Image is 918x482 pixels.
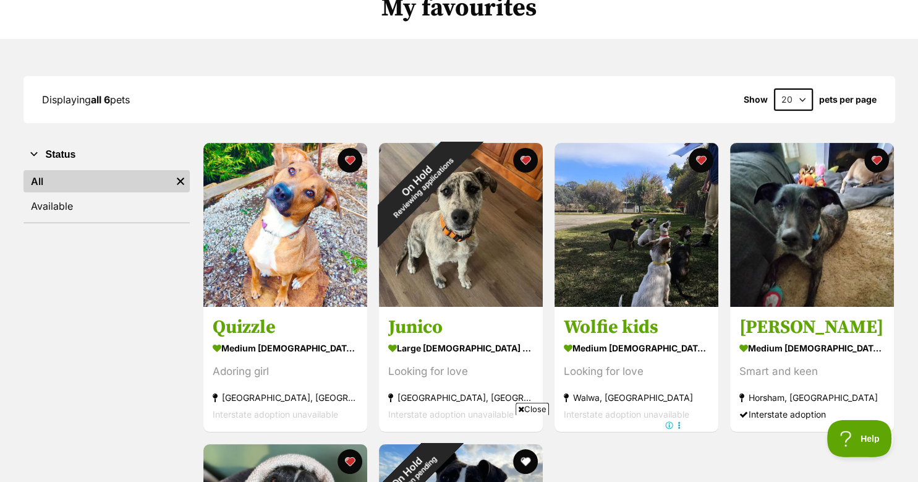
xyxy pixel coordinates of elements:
h3: Junico [388,316,533,340]
img: Junico [379,143,543,307]
div: large [DEMOGRAPHIC_DATA] Dog [388,340,533,358]
h3: Quizzle [213,316,358,340]
a: Junico large [DEMOGRAPHIC_DATA] Dog Looking for love [GEOGRAPHIC_DATA], [GEOGRAPHIC_DATA] Interst... [379,307,543,433]
button: favourite [513,148,538,173]
div: Adoring girl [213,364,358,381]
span: Interstate adoption unavailable [388,410,514,420]
button: Status [23,147,190,163]
a: On HoldReviewing applications [379,297,543,309]
img: Wolfie kids [555,143,718,307]
span: Show [744,95,768,105]
a: Wolfie kids medium [DEMOGRAPHIC_DATA] Dog Looking for love Walwa, [GEOGRAPHIC_DATA] Interstate ad... [555,307,718,433]
span: Displaying pets [42,93,130,106]
iframe: Help Scout Beacon - Open [827,420,893,457]
div: Looking for love [388,364,533,381]
div: Horsham, [GEOGRAPHIC_DATA] [739,390,885,407]
div: medium [DEMOGRAPHIC_DATA] Dog [213,340,358,358]
button: favourite [864,148,889,173]
button: favourite [689,148,713,173]
div: [GEOGRAPHIC_DATA], [GEOGRAPHIC_DATA] [213,390,358,407]
span: Close [516,403,549,415]
div: Walwa, [GEOGRAPHIC_DATA] [564,390,709,407]
a: Remove filter [171,170,190,192]
div: medium [DEMOGRAPHIC_DATA] Dog [564,340,709,358]
a: Available [23,195,190,217]
button: favourite [338,148,362,173]
span: Interstate adoption unavailable [213,410,338,420]
span: Interstate adoption unavailable [564,410,689,420]
div: Smart and keen [739,364,885,381]
div: Looking for love [564,364,709,381]
div: medium [DEMOGRAPHIC_DATA] Dog [739,340,885,358]
span: Reviewing applications [391,156,455,220]
iframe: Advertisement [234,420,684,476]
div: [GEOGRAPHIC_DATA], [GEOGRAPHIC_DATA] [388,390,533,407]
h3: Wolfie kids [564,316,709,340]
img: Reggie [730,143,894,307]
label: pets per page [819,95,877,105]
div: On Hold [351,116,488,252]
h3: [PERSON_NAME] [739,316,885,340]
div: Status [23,168,190,222]
img: Quizzle [203,143,367,307]
a: All [23,170,171,192]
strong: all 6 [91,93,110,106]
div: Interstate adoption [739,407,885,423]
a: [PERSON_NAME] medium [DEMOGRAPHIC_DATA] Dog Smart and keen Horsham, [GEOGRAPHIC_DATA] Interstate ... [730,307,894,433]
a: Quizzle medium [DEMOGRAPHIC_DATA] Dog Adoring girl [GEOGRAPHIC_DATA], [GEOGRAPHIC_DATA] Interstat... [203,307,367,433]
